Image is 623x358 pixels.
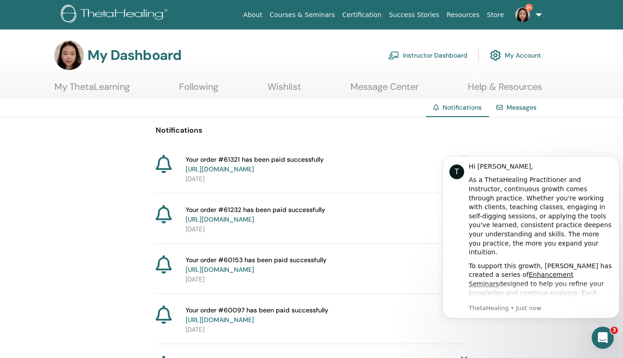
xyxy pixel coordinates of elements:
img: logo.png [61,5,171,25]
a: Success Stories [385,6,443,23]
a: Store [483,6,508,23]
a: About [239,6,266,23]
a: My Account [490,45,541,65]
a: Certification [338,6,385,23]
a: [URL][DOMAIN_NAME] [186,316,254,324]
a: Messages [507,103,536,112]
a: Message Center [350,81,419,99]
span: 3 [611,327,618,334]
a: Resources [443,6,483,23]
span: 9+ [525,4,533,11]
a: My ThetaLearning [54,81,130,99]
a: [URL][DOMAIN_NAME] [186,165,254,173]
a: [URL][DOMAIN_NAME] [186,215,254,223]
img: default.jpg [54,41,84,70]
a: Following [179,81,218,99]
span: Your order #61232 has been paid successfully [186,205,325,224]
p: Notifications [156,125,467,136]
span: Your order #60153 has been paid successfully [186,255,326,275]
img: cog.svg [490,47,501,63]
p: [DATE] [186,275,467,284]
span: Notifications [443,103,482,112]
p: [DATE] [186,325,467,335]
h3: My Dashboard [87,47,181,64]
a: Wishlist [268,81,301,99]
a: Help & Resources [468,81,542,99]
span: Your order #61321 has been paid successfully [186,155,324,174]
a: [URL][DOMAIN_NAME] [186,265,254,274]
img: chalkboard-teacher.svg [388,51,399,59]
iframe: Intercom live chat [592,327,614,349]
a: Courses & Seminars [266,6,339,23]
p: [DATE] [186,224,467,234]
span: Your order #60097 has been paid successfully [186,305,328,325]
iframe: Intercom notifications message [439,148,623,324]
p: [DATE] [186,174,467,184]
a: Instructor Dashboard [388,45,467,65]
p: Message from ThetaHealing, sent Just now [30,156,174,164]
img: default.jpg [515,7,530,22]
div: To support this growth, [PERSON_NAME] has created a series of designed to help you refine your kn... [30,114,174,204]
